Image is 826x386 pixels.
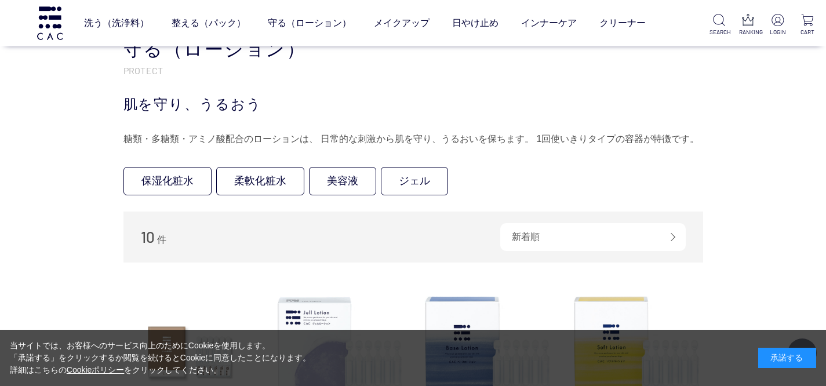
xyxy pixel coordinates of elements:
a: LOGIN [769,14,788,37]
a: 守る（ローション） [268,7,351,39]
a: インナーケア [521,7,577,39]
a: 整える（パック） [172,7,246,39]
a: 柔軟化粧水 [216,167,304,195]
a: SEARCH [709,14,729,37]
span: 10 [141,228,155,246]
div: 当サイトでは、お客様へのサービス向上のためにCookieを使用します。 「承諾する」をクリックするか閲覧を続けるとCookieに同意したことになります。 詳細はこちらの をクリックしてください。 [10,340,311,376]
a: クリーナー [599,7,646,39]
div: 新着順 [500,223,686,251]
div: 糖類・多糖類・アミノ酸配合のローションは、 日常的な刺激から肌を守り、うるおいを保ちます。 1回使いきりタイプの容器が特徴です。 [123,130,703,148]
p: RANKING [739,28,758,37]
a: CART [798,14,817,37]
a: 保湿化粧水 [123,167,212,195]
a: 日やけ止め [452,7,498,39]
a: 美容液 [309,167,376,195]
a: ジェル [381,167,448,195]
a: 洗う（洗浄料） [84,7,149,39]
div: 肌を守り、うるおう [123,94,703,115]
div: 承諾する [758,348,816,368]
img: logo [35,6,64,39]
span: 件 [157,235,166,245]
p: LOGIN [769,28,788,37]
p: SEARCH [709,28,729,37]
a: Cookieポリシー [67,365,125,374]
p: CART [798,28,817,37]
p: PROTECT [123,64,703,77]
a: メイクアップ [374,7,430,39]
a: RANKING [739,14,758,37]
